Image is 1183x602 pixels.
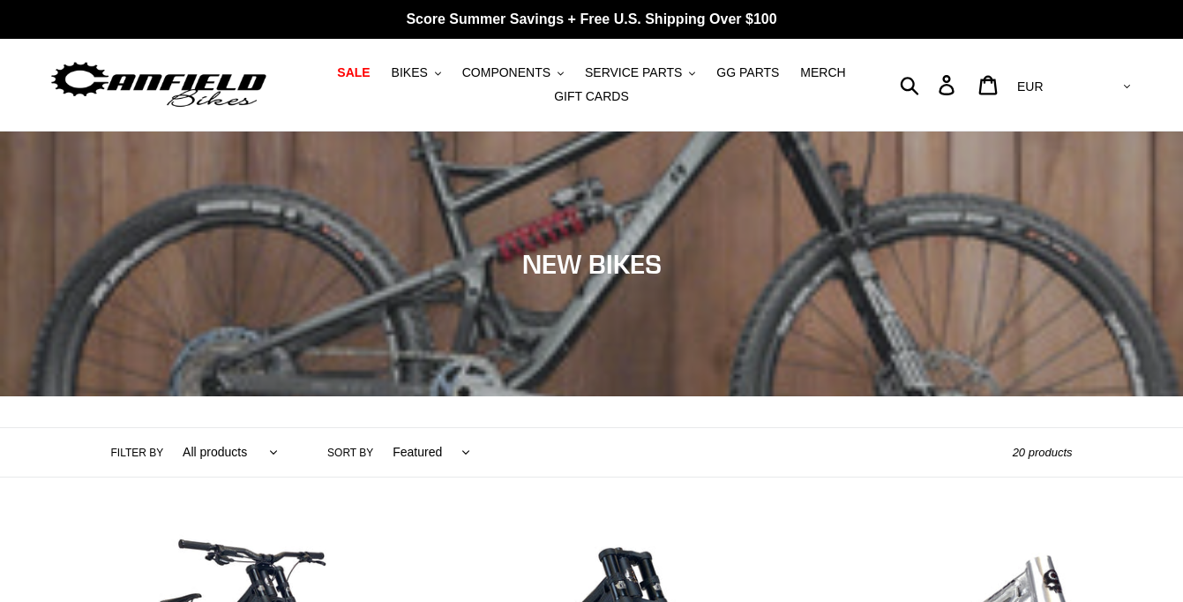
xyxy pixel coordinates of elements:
[708,61,788,85] a: GG PARTS
[791,61,854,85] a: MERCH
[383,61,450,85] button: BIKES
[545,85,638,109] a: GIFT CARDS
[111,445,164,461] label: Filter by
[462,65,550,80] span: COMPONENTS
[453,61,573,85] button: COMPONENTS
[800,65,845,80] span: MERCH
[392,65,428,80] span: BIKES
[522,248,662,280] span: NEW BIKES
[49,57,269,113] img: Canfield Bikes
[337,65,370,80] span: SALE
[576,61,704,85] button: SERVICE PARTS
[716,65,779,80] span: GG PARTS
[1013,446,1073,459] span: 20 products
[327,445,373,461] label: Sort by
[328,61,378,85] a: SALE
[554,89,629,104] span: GIFT CARDS
[585,65,682,80] span: SERVICE PARTS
